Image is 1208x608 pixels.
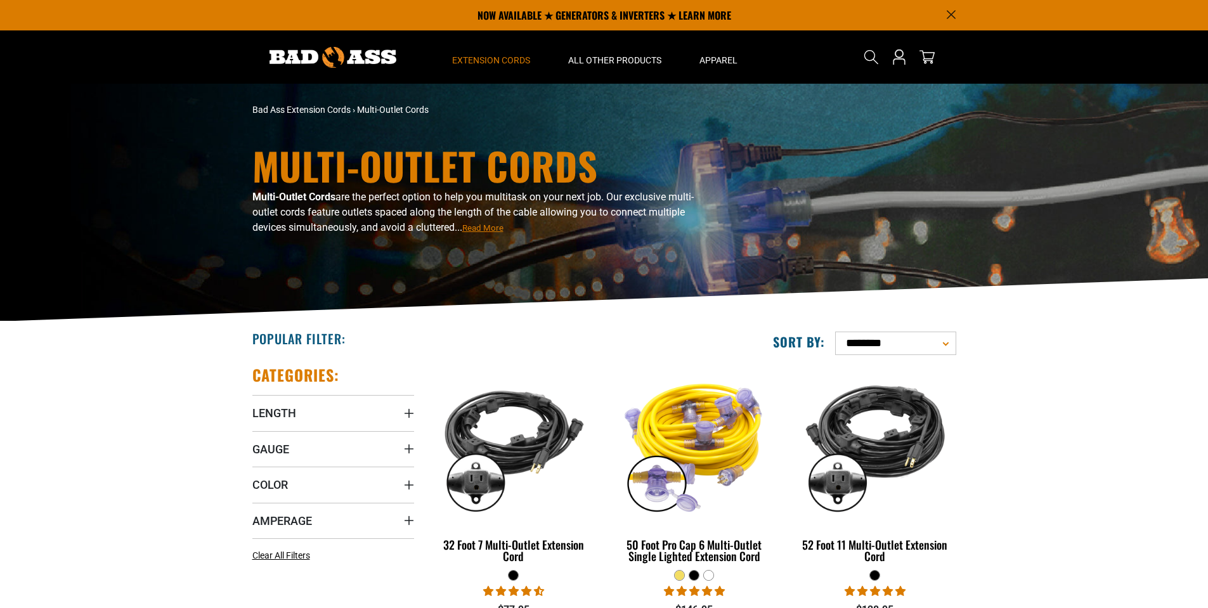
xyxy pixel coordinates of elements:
span: 4.95 stars [845,585,906,597]
span: Multi-Outlet Cords [357,105,429,115]
summary: Apparel [680,30,757,84]
img: black [434,372,594,517]
b: Multi-Outlet Cords [252,191,335,203]
div: 52 Foot 11 Multi-Outlet Extension Cord [794,539,956,562]
a: black 52 Foot 11 Multi-Outlet Extension Cord [794,365,956,569]
span: 4.80 stars [664,585,725,597]
img: Bad Ass Extension Cords [270,47,396,68]
span: Apparel [699,55,737,66]
span: › [353,105,355,115]
span: Amperage [252,514,312,528]
a: Bad Ass Extension Cords [252,105,351,115]
h2: Categories: [252,365,340,385]
summary: Length [252,395,414,430]
a: yellow 50 Foot Pro Cap 6 Multi-Outlet Single Lighted Extension Cord [613,365,775,569]
span: 4.74 stars [483,585,544,597]
span: Extension Cords [452,55,530,66]
a: Clear All Filters [252,549,315,562]
a: black 32 Foot 7 Multi-Outlet Extension Cord [433,365,595,569]
span: are the perfect option to help you multitask on your next job. Our exclusive multi-outlet cords f... [252,191,694,233]
span: Clear All Filters [252,550,310,560]
span: Gauge [252,442,289,456]
span: Length [252,406,296,420]
div: 32 Foot 7 Multi-Outlet Extension Cord [433,539,595,562]
img: yellow [614,372,774,517]
h2: Popular Filter: [252,330,346,347]
label: Sort by: [773,333,825,350]
img: black [795,372,955,517]
nav: breadcrumbs [252,103,715,117]
summary: Amperage [252,503,414,538]
summary: Gauge [252,431,414,467]
span: Read More [462,223,503,233]
span: Color [252,477,288,492]
summary: Search [861,47,881,67]
h1: Multi-Outlet Cords [252,146,715,184]
div: 50 Foot Pro Cap 6 Multi-Outlet Single Lighted Extension Cord [613,539,775,562]
summary: All Other Products [549,30,680,84]
summary: Color [252,467,414,502]
summary: Extension Cords [433,30,549,84]
span: All Other Products [568,55,661,66]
